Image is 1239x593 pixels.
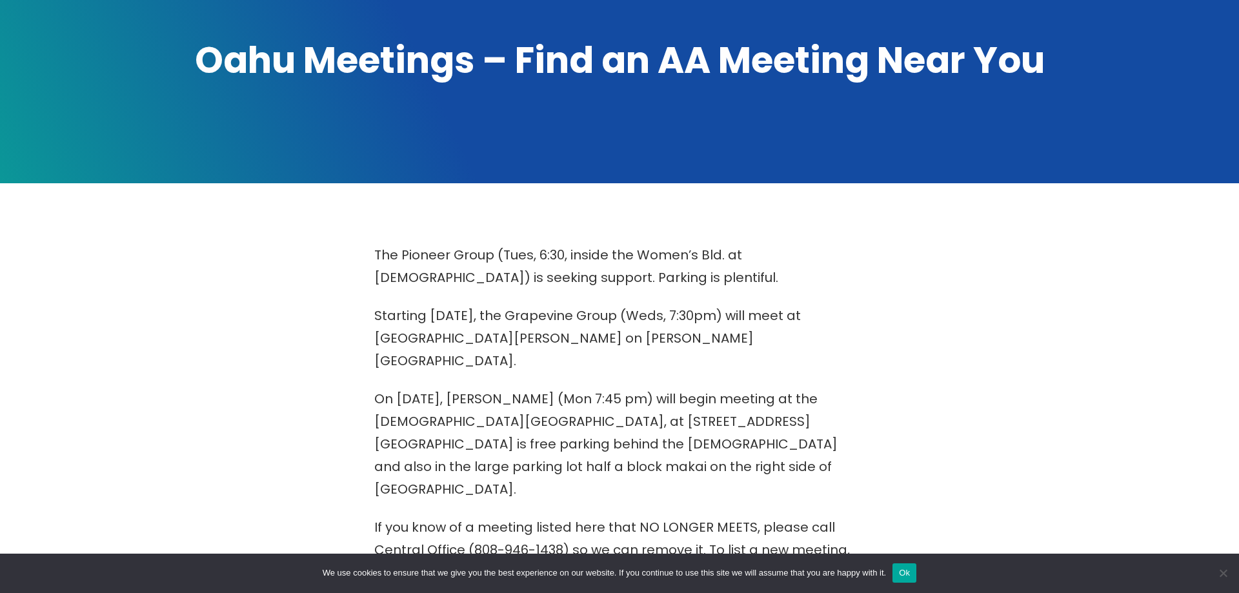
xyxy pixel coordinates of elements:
p: On [DATE], [PERSON_NAME] (Mon 7:45 pm) will begin meeting at the [DEMOGRAPHIC_DATA][GEOGRAPHIC_DA... [374,388,865,501]
p: Starting [DATE], the Grapevine Group (Weds, 7:30pm) will meet at [GEOGRAPHIC_DATA][PERSON_NAME] o... [374,305,865,372]
span: We use cookies to ensure that we give you the best experience on our website. If you continue to ... [323,567,886,579]
span: No [1216,567,1229,579]
p: The Pioneer Group (Tues, 6:30, inside the Women’s Bld. at [DEMOGRAPHIC_DATA]) is seeking support.... [374,244,865,289]
p: If you know of a meeting listed here that NO LONGER MEETS, please call Central Office (808-946-14... [374,516,865,584]
h1: Oahu Meetings – Find an AA Meeting Near You [168,36,1071,85]
button: Ok [892,563,916,583]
